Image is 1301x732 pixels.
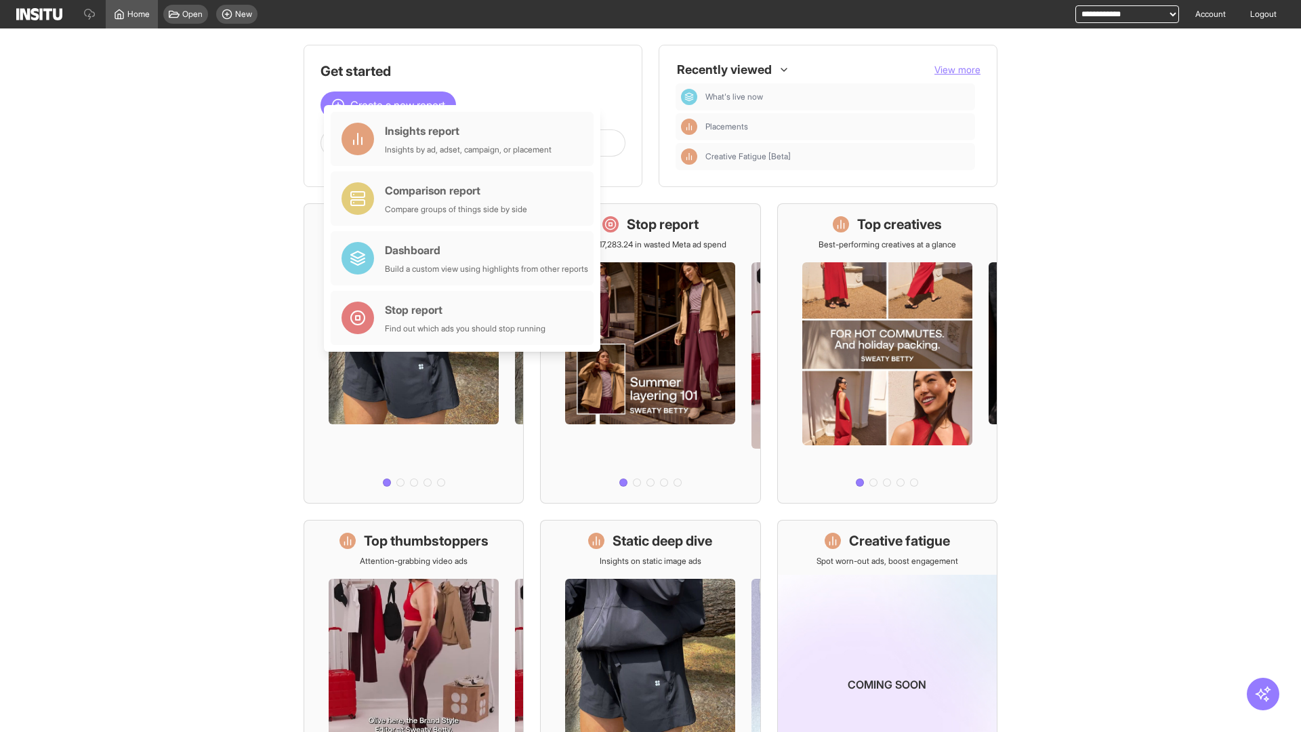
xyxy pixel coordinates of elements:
[182,9,203,20] span: Open
[705,151,970,162] span: Creative Fatigue [Beta]
[705,121,748,132] span: Placements
[934,64,980,75] span: View more
[934,63,980,77] button: View more
[127,9,150,20] span: Home
[600,556,701,567] p: Insights on static image ads
[385,323,545,334] div: Find out which ads you should stop running
[819,239,956,250] p: Best-performing creatives at a glance
[235,9,252,20] span: New
[857,215,942,234] h1: Top creatives
[627,215,699,234] h1: Stop report
[705,121,970,132] span: Placements
[321,91,456,119] button: Create a new report
[385,302,545,318] div: Stop report
[705,151,791,162] span: Creative Fatigue [Beta]
[385,242,588,258] div: Dashboard
[385,144,552,155] div: Insights by ad, adset, campaign, or placement
[385,264,588,274] div: Build a custom view using highlights from other reports
[613,531,712,550] h1: Static deep dive
[364,531,489,550] h1: Top thumbstoppers
[705,91,763,102] span: What's live now
[575,239,726,250] p: Save £17,283.24 in wasted Meta ad spend
[681,148,697,165] div: Insights
[777,203,997,504] a: Top creativesBest-performing creatives at a glance
[304,203,524,504] a: What's live nowSee all active ads instantly
[705,91,970,102] span: What's live now
[385,182,527,199] div: Comparison report
[385,204,527,215] div: Compare groups of things side by side
[321,62,625,81] h1: Get started
[540,203,760,504] a: Stop reportSave £17,283.24 in wasted Meta ad spend
[360,556,468,567] p: Attention-grabbing video ads
[385,123,552,139] div: Insights report
[16,8,62,20] img: Logo
[350,97,445,113] span: Create a new report
[681,119,697,135] div: Insights
[681,89,697,105] div: Dashboard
